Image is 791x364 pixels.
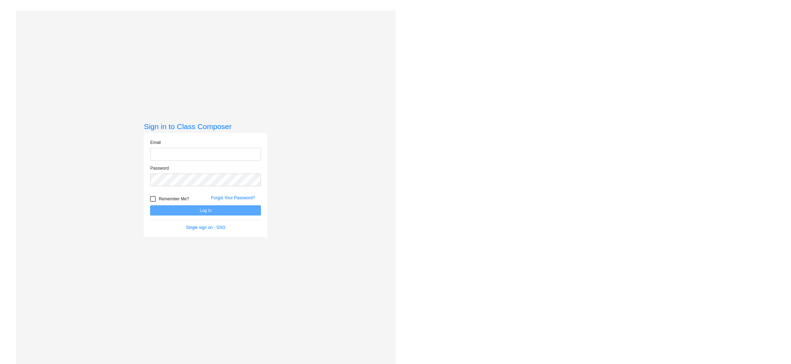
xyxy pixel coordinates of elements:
span: Remember Me? [159,195,189,203]
label: Email [150,139,161,146]
a: Forgot Your Password? [211,195,255,200]
a: Single sign on - SSO [186,225,225,230]
button: Log In [150,205,261,216]
h3: Sign in to Class Composer [144,122,267,131]
label: Password [150,165,169,171]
